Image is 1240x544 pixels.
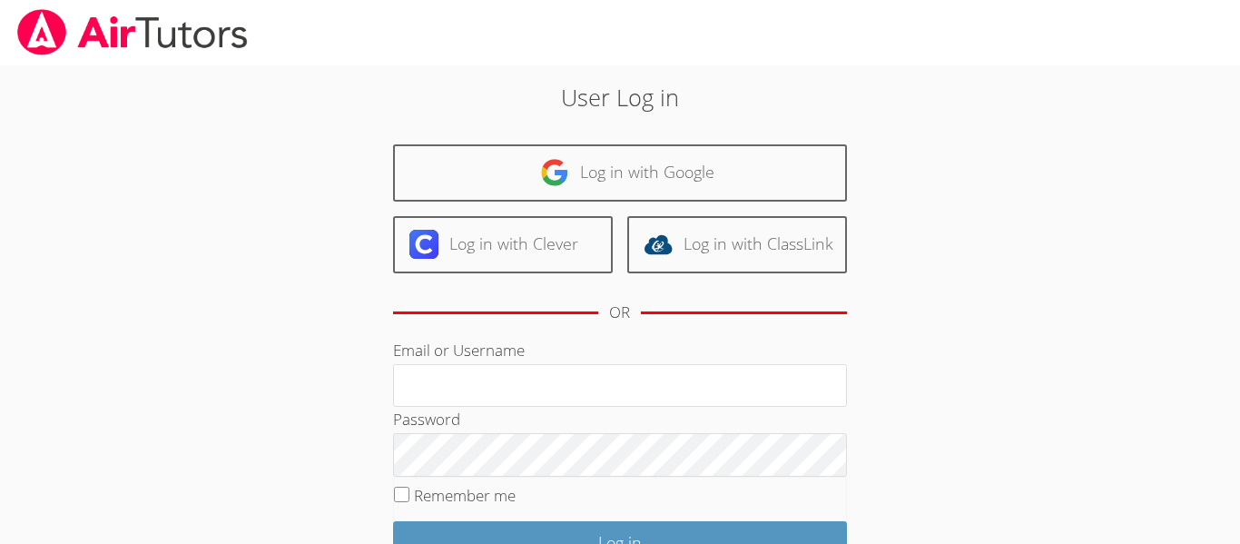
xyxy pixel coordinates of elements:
label: Email or Username [393,340,525,361]
a: Log in with Clever [393,216,613,273]
label: Password [393,409,460,430]
a: Log in with Google [393,144,847,202]
img: google-logo-50288ca7cdecda66e5e0955fdab243c47b7ad437acaf1139b6f446037453330a.svg [540,158,569,187]
img: clever-logo-6eab21bc6e7a338710f1a6ff85c0baf02591cd810cc4098c63d3a4b26e2feb20.svg [409,230,438,259]
img: classlink-logo-d6bb404cc1216ec64c9a2012d9dc4662098be43eaf13dc465df04b49fa7ab582.svg [644,230,673,259]
img: airtutors_banner-c4298cdbf04f3fff15de1276eac7730deb9818008684d7c2e4769d2f7ddbe033.png [15,9,250,55]
h2: User Log in [285,80,955,114]
div: OR [609,300,630,326]
label: Remember me [414,485,516,506]
a: Log in with ClassLink [627,216,847,273]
